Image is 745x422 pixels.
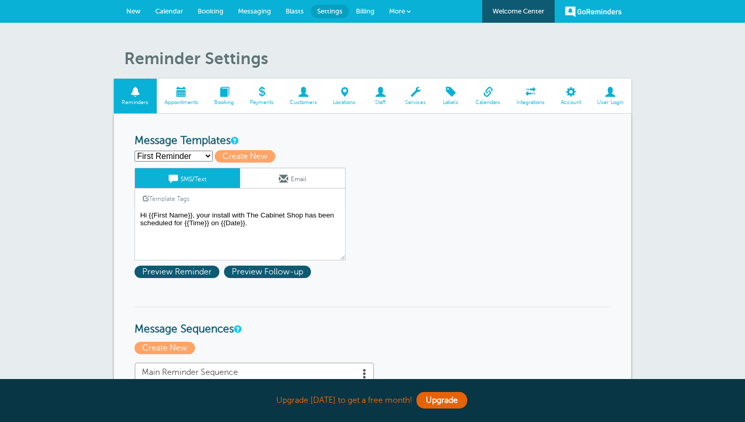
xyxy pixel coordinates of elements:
[135,343,198,353] a: Create New
[325,79,364,113] a: Locations
[317,7,342,15] span: Settings
[212,99,237,106] span: Booking
[224,267,314,277] a: Preview Follow-up
[215,152,280,161] a: Create New
[287,99,320,106] span: Customers
[434,79,468,113] a: Labels
[330,99,359,106] span: Locations
[162,99,201,106] span: Appointments
[135,266,219,278] span: Preview Reminder
[473,99,503,106] span: Calendars
[157,79,206,113] a: Appointments
[142,368,367,377] span: Main Reminder Sequence
[224,266,311,278] span: Preview Follow-up
[135,307,610,336] h3: Message Sequences
[234,326,240,332] a: Message Sequences allow you to setup multiple reminder schedules that can use different Message T...
[286,7,304,15] span: Blasts
[135,168,240,188] a: SMS/Text
[364,79,397,113] a: Staff
[369,99,392,106] span: Staff
[514,99,548,106] span: Integrations
[240,168,345,188] a: Email
[558,99,584,106] span: Account
[124,49,631,68] h1: Reminder Settings
[135,209,346,260] textarea: Hi {{First Name}}, your install with The Cabinet Shop has been scheduled for {{Time}} on {{Date}}.
[247,99,276,106] span: Payments
[281,79,325,113] a: Customers
[416,392,467,409] a: Upgrade
[198,7,224,15] span: Booking
[311,5,349,18] a: Settings
[439,99,463,106] span: Labels
[389,7,405,15] span: More
[206,79,242,113] a: Booking
[403,99,429,106] span: Services
[135,267,224,277] a: Preview Reminder
[155,7,183,15] span: Calendar
[135,342,195,354] span: Create New
[126,7,141,15] span: New
[238,7,271,15] span: Messaging
[468,79,509,113] a: Calendars
[397,79,434,113] a: Services
[215,150,275,163] span: Create New
[114,389,631,412] div: Upgrade [DATE] to get a free month!
[589,79,631,113] a: User Login
[594,99,626,106] span: User Login
[231,137,237,144] a: This is the wording for your reminder and follow-up messages. You can create multiple templates i...
[119,99,152,106] span: Reminders
[135,135,610,148] h3: Message Templates
[356,7,375,15] span: Billing
[553,79,589,113] a: Account
[135,188,197,209] a: Template Tags
[242,79,281,113] a: Payments
[509,79,553,113] a: Integrations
